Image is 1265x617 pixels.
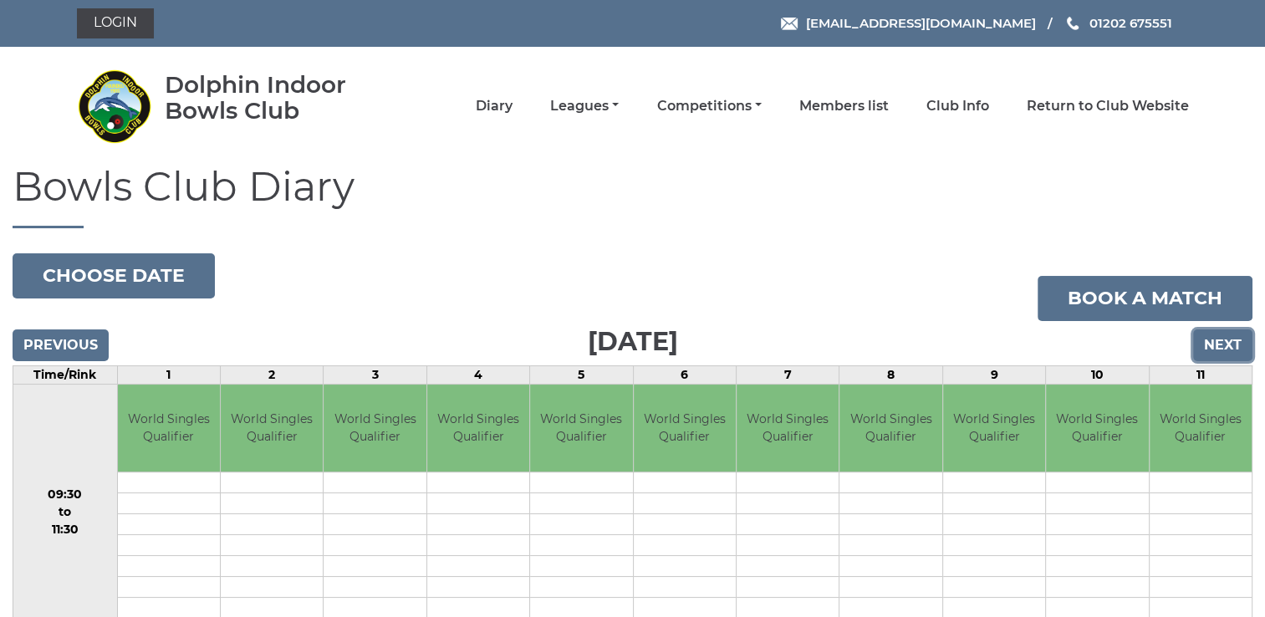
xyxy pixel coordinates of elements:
[1193,329,1252,361] input: Next
[13,165,1252,228] h1: Bowls Club Diary
[1027,97,1189,115] a: Return to Club Website
[1149,365,1252,384] td: 11
[530,385,632,472] td: World Singles Qualifier
[1046,385,1148,472] td: World Singles Qualifier
[634,385,736,472] td: World Singles Qualifier
[926,97,989,115] a: Club Info
[550,97,619,115] a: Leagues
[839,365,942,384] td: 8
[13,253,215,298] button: Choose date
[1038,276,1252,321] a: Book a match
[781,18,798,30] img: Email
[633,365,736,384] td: 6
[324,365,426,384] td: 3
[1046,365,1149,384] td: 10
[426,365,529,384] td: 4
[220,365,323,384] td: 2
[13,329,109,361] input: Previous
[781,13,1035,33] a: Email [EMAIL_ADDRESS][DOMAIN_NAME]
[943,385,1045,472] td: World Singles Qualifier
[221,385,323,472] td: World Singles Qualifier
[118,385,220,472] td: World Singles Qualifier
[77,69,152,144] img: Dolphin Indoor Bowls Club
[736,365,839,384] td: 7
[799,97,889,115] a: Members list
[839,385,941,472] td: World Singles Qualifier
[1067,17,1079,30] img: Phone us
[656,97,761,115] a: Competitions
[476,97,513,115] a: Diary
[737,385,839,472] td: World Singles Qualifier
[324,385,426,472] td: World Singles Qualifier
[117,365,220,384] td: 1
[530,365,633,384] td: 5
[165,72,395,124] div: Dolphin Indoor Bowls Club
[942,365,1045,384] td: 9
[77,8,154,38] a: Login
[427,385,529,472] td: World Singles Qualifier
[1064,13,1171,33] a: Phone us 01202 675551
[1089,15,1171,31] span: 01202 675551
[1150,385,1252,472] td: World Singles Qualifier
[805,15,1035,31] span: [EMAIL_ADDRESS][DOMAIN_NAME]
[13,365,118,384] td: Time/Rink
